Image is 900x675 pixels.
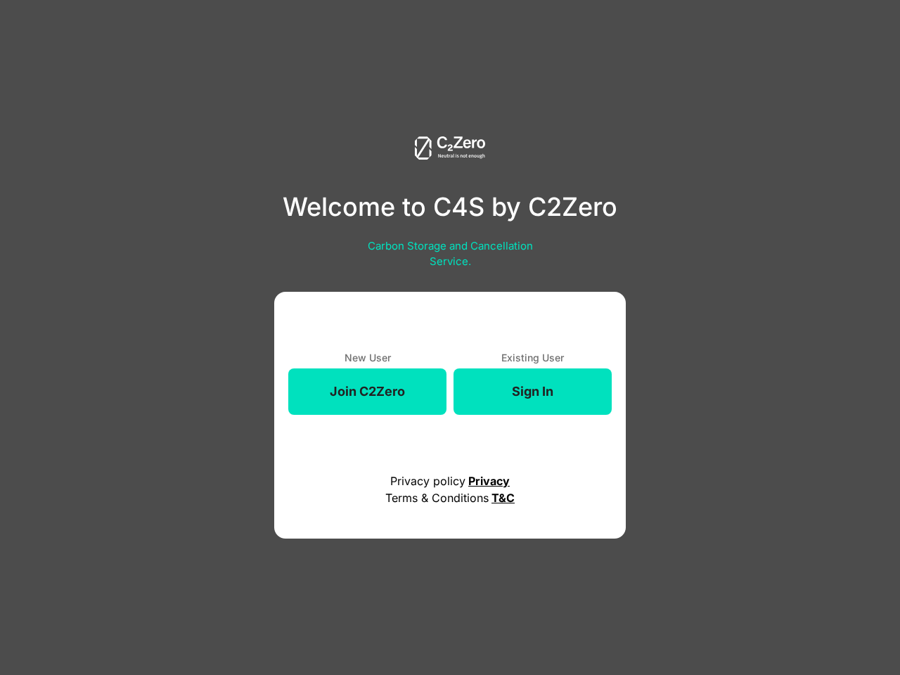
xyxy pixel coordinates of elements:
span: New User [288,350,446,365]
p: Carbon Storage and Cancellation Service. [366,238,534,270]
a: Privacy [468,474,510,488]
span: Terms & Conditions [385,491,489,505]
button: Sign In [454,368,612,415]
span: Privacy policy [390,474,465,488]
img: c20 logo [415,136,485,160]
button: Join C2Zero [288,368,446,415]
span: Existing User [454,350,612,365]
a: T&C [491,491,515,505]
h2: Welcome to C4S by C2Zero [283,188,617,226]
